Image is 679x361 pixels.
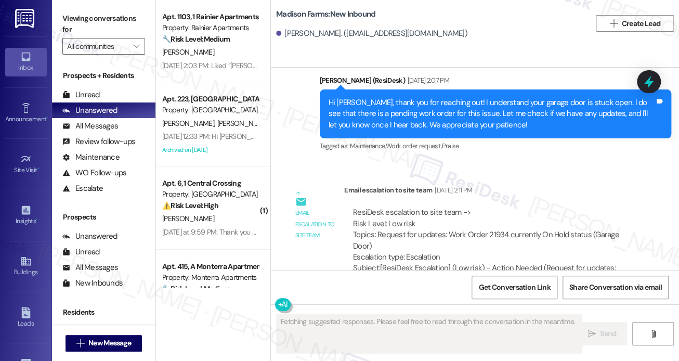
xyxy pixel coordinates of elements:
span: New Message [88,338,131,349]
span: • [37,165,39,172]
div: Email escalation to site team [344,185,638,199]
div: Property: Rainier Apartments [162,22,258,33]
strong: ⚠️ Risk Level: High [162,201,218,210]
span: [PERSON_NAME] [162,119,217,128]
span: Work order request , [386,141,442,150]
span: Praise [441,141,459,150]
span: • [36,216,37,223]
div: Review follow-ups [62,136,135,147]
span: Maintenance , [349,141,385,150]
span: Get Conversation Link [478,282,550,293]
div: WO Follow-ups [62,167,126,178]
div: New Inbounds [62,278,123,289]
i:  [649,330,657,338]
button: Get Conversation Link [472,276,557,299]
button: New Message [66,335,142,352]
strong: 🔧 Risk Level: Medium [162,284,230,293]
div: Prospects + Residents [52,70,155,81]
i:  [609,19,617,28]
div: Escalate [62,183,103,194]
div: Maintenance [62,152,120,163]
a: Insights • [5,201,47,229]
div: Subject: [ResiDesk Escalation] (Low risk) - Action Needed (Request for updates: Work Order 21934 ... [353,263,630,296]
i:  [134,42,139,50]
textarea: Fetching suggested responses. Please feel free to read through the conversation in the meantime. [277,314,582,353]
div: [DATE] 2:11 PM [432,185,472,196]
button: Share Conversation via email [563,276,669,299]
div: Unread [62,247,100,257]
div: [PERSON_NAME] (ResiDesk) [320,75,672,89]
span: [PERSON_NAME] [162,47,214,57]
div: Hi [PERSON_NAME], thank you for reaching out! I understand your garage door is stuck open. I do s... [329,97,655,131]
div: Residents [52,307,155,318]
div: Archived on [DATE] [161,144,259,157]
div: Apt. 6, 1 Central Crossing [162,178,258,189]
i:  [588,330,596,338]
div: [DATE] 2:07 PM [405,75,449,86]
div: Apt. 223, [GEOGRAPHIC_DATA] [162,94,258,105]
div: Prospects [52,212,155,223]
div: Property: [GEOGRAPHIC_DATA] [162,105,258,115]
span: Share Conversation via email [569,282,662,293]
a: Inbox [5,48,47,76]
img: ResiDesk Logo [15,9,36,28]
div: Email escalation to site team [295,208,336,241]
div: [PERSON_NAME]. ([EMAIL_ADDRESS][DOMAIN_NAME]) [276,28,467,39]
span: [PERSON_NAME] [217,119,269,128]
a: Buildings [5,252,47,280]
i:  [76,339,84,347]
div: All Messages [62,262,118,273]
a: Leads [5,304,47,332]
a: Site Visit • [5,150,47,178]
input: All communities [67,38,128,55]
b: Madison Farms: New Inbound [276,9,375,20]
div: ResiDesk escalation to site team -> Risk Level: Low risk Topics: Request for updates: Work Order ... [353,207,630,263]
div: Tagged as: [320,138,672,153]
div: All Messages [62,121,118,132]
div: Unanswered [62,105,117,116]
span: Create Lead [622,18,660,29]
div: [DATE] 2:03 PM: Liked “[PERSON_NAME] (Rainier Apartments): You're very welcome! Please don't hesi... [162,61,651,70]
span: Send [600,328,616,339]
div: Property: [GEOGRAPHIC_DATA] [162,189,258,200]
div: Property: Monterra Apartments [162,272,258,283]
div: Unread [62,89,100,100]
div: Apt. 1103, 1 Rainier Apartments [162,11,258,22]
span: [PERSON_NAME] [162,214,214,223]
button: Send [577,322,627,345]
strong: 🔧 Risk Level: Medium [162,34,230,44]
label: Viewing conversations for [62,10,145,38]
span: • [46,114,48,121]
div: Unanswered [62,231,117,242]
div: Apt. 415, A Monterra Apartments [162,261,258,272]
button: Create Lead [596,15,674,32]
